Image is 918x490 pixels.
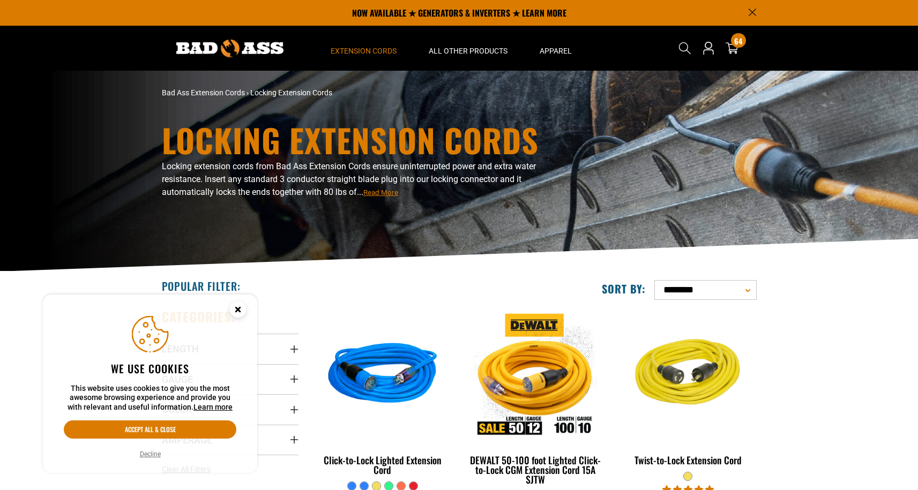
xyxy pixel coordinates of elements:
[524,26,588,71] summary: Apparel
[247,88,249,97] span: ›
[162,161,536,197] span: Locking extension cords from Bad Ass Extension Cords ensure uninterrupted power and extra water r...
[162,279,241,293] h2: Popular Filter:
[621,314,756,437] img: yellow
[468,314,603,437] img: DEWALT 50-100 foot Lighted Click-to-Lock CGM Extension Cord 15A SJTW
[162,124,553,156] h1: Locking Extension Cords
[734,37,742,45] span: 64
[467,455,603,484] div: DEWALT 50-100 foot Lighted Click-to-Lock CGM Extension Cord 15A SJTW
[676,40,693,57] summary: Search
[64,361,236,375] h2: We use cookies
[413,26,524,71] summary: All Other Products
[193,403,233,411] a: Learn more
[43,295,257,473] aside: Cookie Consent
[315,314,450,437] img: blue
[602,282,646,296] label: Sort by:
[620,455,756,465] div: Twist-to-Lock Extension Cord
[540,46,572,56] span: Apparel
[64,420,236,439] button: Accept all & close
[176,40,283,57] img: Bad Ass Extension Cords
[429,46,507,56] span: All Other Products
[315,455,451,474] div: Click-to-Lock Lighted Extension Cord
[64,384,236,412] p: This website uses cookies to give you the most awesome browsing experience and provide you with r...
[250,88,332,97] span: Locking Extension Cords
[315,308,451,481] a: blue Click-to-Lock Lighted Extension Cord
[331,46,397,56] span: Extension Cords
[162,465,211,473] span: Clear All Filters
[620,308,756,471] a: yellow Twist-to-Lock Extension Cord
[137,449,164,459] button: Decline
[315,26,413,71] summary: Extension Cords
[162,88,245,97] a: Bad Ass Extension Cords
[363,189,398,197] span: Read More
[162,87,553,99] nav: breadcrumbs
